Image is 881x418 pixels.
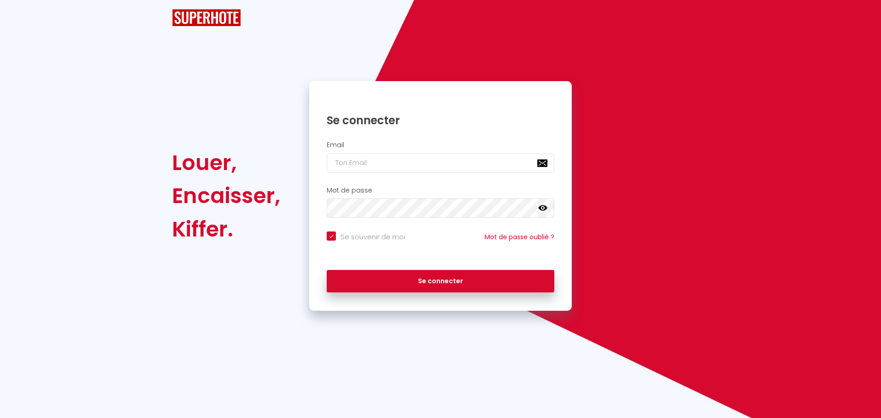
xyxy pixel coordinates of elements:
[172,9,241,26] img: SuperHote logo
[485,232,554,242] a: Mot de passe oublié ?
[172,179,280,212] div: Encaisser,
[7,4,35,31] button: Ouvrir le widget de chat LiveChat
[172,213,280,246] div: Kiffer.
[172,146,280,179] div: Louer,
[327,113,554,127] h1: Se connecter
[327,141,554,149] h2: Email
[327,270,554,293] button: Se connecter
[327,187,554,194] h2: Mot de passe
[327,154,554,173] input: Ton Email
